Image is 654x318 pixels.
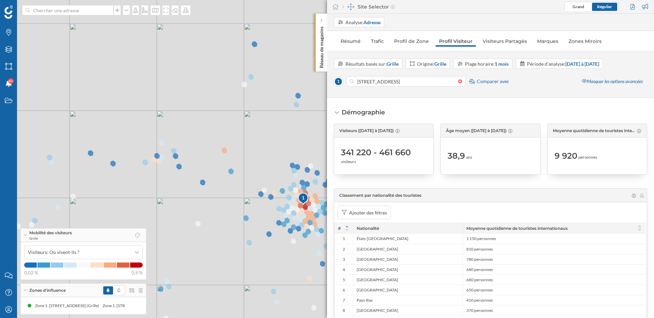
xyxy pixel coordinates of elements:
[339,128,394,134] span: Visiteurs ([DATE] à [DATE])
[466,226,568,231] span: Moyenne quotidienne de touristes internationaux
[342,3,395,10] div: Site Selector
[353,244,463,254] div: [GEOGRAPHIC_DATA]
[436,36,476,47] a: Profil Visiteur
[334,77,343,86] span: 1
[353,234,463,244] div: États-[GEOGRAPHIC_DATA]
[553,128,635,134] span: Moyenne quotidienne de touristes internationaux ([DATE] à [DATE])
[466,257,493,262] span: 780 personnes
[573,4,584,9] span: Grand
[477,78,509,85] span: Comparer avec
[131,269,143,276] span: 0,9 %
[353,295,463,305] div: Pays-Bas
[391,36,432,47] a: Profil de Zone
[345,60,399,67] div: Résultats basés sur:
[334,305,353,315] div: 8
[4,5,13,19] img: Logo Geoblink
[347,3,354,10] img: dashboards-manager.svg
[565,36,605,47] a: Zones Miroirs
[298,194,309,201] div: 1
[334,234,353,244] div: 1
[298,192,309,206] img: pois-map-marker.svg
[334,254,353,264] div: 3
[339,192,421,198] span: Classement par nationalité des touristes
[334,274,353,285] div: 5
[334,264,353,274] div: 4
[368,36,387,47] a: Trafic
[466,287,493,293] span: 650 personnes
[298,192,308,205] div: 1
[334,244,353,254] div: 2
[353,274,463,285] div: [GEOGRAPHIC_DATA]
[466,267,493,272] span: 680 personnes
[24,269,38,276] span: 0,02 %
[555,150,577,161] span: 9 920
[341,159,356,165] span: visiteurs
[29,287,66,293] span: Zones d'influence
[565,61,599,67] strong: [DATE] à [DATE]
[28,249,79,256] span: Visiteurs: Où vivent-ils ?
[337,36,364,47] a: Résumé
[334,223,353,233] div: #
[466,247,493,252] span: 810 personnes
[465,60,509,67] div: Plage horaire:
[363,19,380,25] strong: Adresse
[466,236,496,241] span: 1 150 personnes
[353,305,463,315] div: [GEOGRAPHIC_DATA]
[448,150,465,161] span: 38,9
[387,61,399,67] strong: Grille
[534,36,562,47] a: Marques
[434,61,446,67] strong: Grille
[466,298,493,303] span: 410 personnes
[334,285,353,295] div: 6
[9,78,13,84] span: 9+
[578,154,597,160] span: personnes
[349,209,387,216] div: Ajouter des filtres
[35,302,102,309] div: Zone 1. [STREET_ADDRESS] (Grille)
[578,76,647,88] div: Masquer les options avancées
[102,302,170,309] div: Zone 1. [STREET_ADDRESS] (Grille)
[527,60,599,67] div: Période d'analyse:
[446,128,507,134] span: Âge moyen ([DATE] à [DATE])
[14,5,47,11] span: Assistance
[353,264,463,274] div: [GEOGRAPHIC_DATA]
[417,60,446,67] div: Origine:
[353,285,463,295] div: [GEOGRAPHIC_DATA]
[342,108,385,117] div: Démographie
[334,295,353,305] div: 7
[345,19,380,26] div: Analyse:
[466,154,472,160] span: ans
[495,61,509,67] strong: 1 mois
[597,4,612,9] span: Régulier
[353,254,463,264] div: [GEOGRAPHIC_DATA]
[479,36,530,47] a: Visiteurs Partagés
[341,147,411,158] span: 341 220 - 461 660
[29,230,72,236] span: Mobilité des visiteurs
[29,236,72,241] span: Grille
[353,223,463,233] div: Nationalité
[318,24,325,68] p: Réseau de magasins
[466,308,493,313] span: 370 personnes
[466,277,493,283] span: 680 personnes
